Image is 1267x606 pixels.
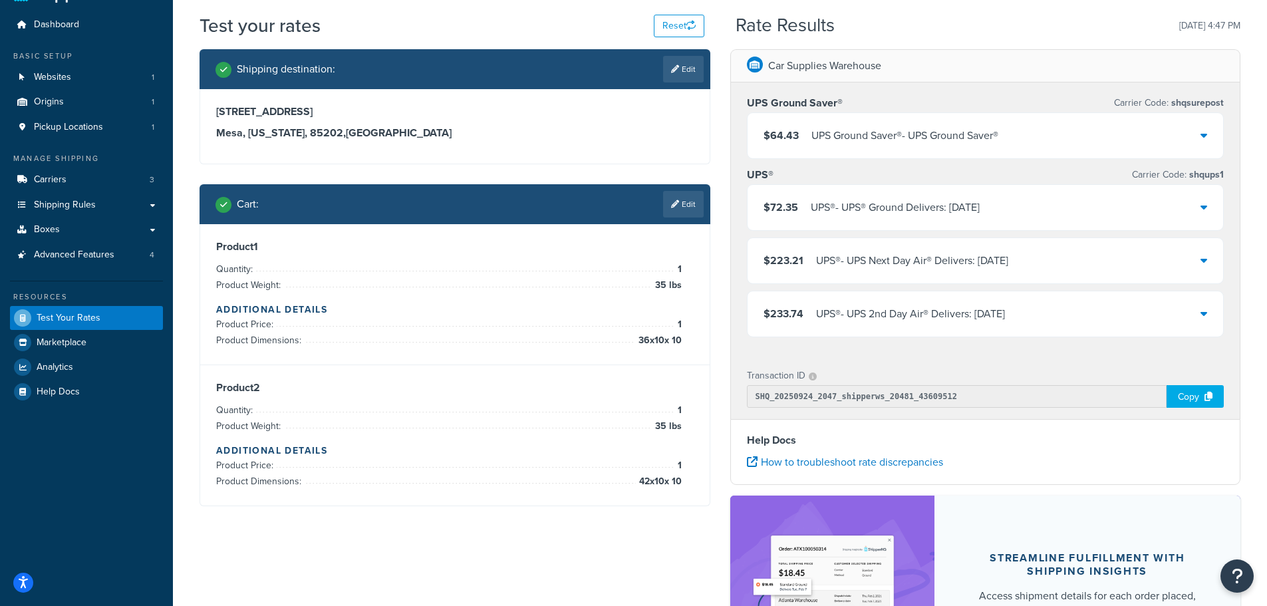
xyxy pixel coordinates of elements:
span: Carriers [34,174,67,186]
span: Product Dimensions: [216,474,305,488]
span: 1 [674,402,682,418]
span: 35 lbs [652,418,682,434]
div: UPS® - UPS Next Day Air® Delivers: [DATE] [816,251,1008,270]
span: $223.21 [764,253,803,268]
p: Carrier Code: [1114,94,1224,112]
div: Streamline Fulfillment with Shipping Insights [966,551,1209,578]
span: Boxes [34,224,60,235]
span: 1 [674,317,682,333]
span: Marketplace [37,337,86,349]
div: Basic Setup [10,51,163,62]
div: Copy [1167,385,1224,408]
span: 1 [152,122,154,133]
button: Reset [654,15,704,37]
h3: Product 2 [216,381,694,394]
h2: Cart : [237,198,259,210]
span: Test Your Rates [37,313,100,324]
span: 4 [150,249,154,261]
div: Resources [10,291,163,303]
span: Product Weight: [216,419,284,433]
button: Open Resource Center [1220,559,1254,593]
h3: UPS Ground Saver® [747,96,843,110]
h4: Help Docs [747,432,1224,448]
h2: Shipping destination : [237,63,335,75]
a: Edit [663,56,704,82]
span: 35 lbs [652,277,682,293]
span: 1 [152,96,154,108]
a: Carriers3 [10,168,163,192]
h4: Additional Details [216,303,694,317]
span: Quantity: [216,403,256,417]
span: 1 [152,72,154,83]
div: UPS® - UPS 2nd Day Air® Delivers: [DATE] [816,305,1005,323]
span: Quantity: [216,262,256,276]
h3: Mesa, [US_STATE], 85202 , [GEOGRAPHIC_DATA] [216,126,694,140]
span: shqups1 [1187,168,1224,182]
a: Marketplace [10,331,163,355]
p: Carrier Code: [1132,166,1224,184]
span: Shipping Rules [34,200,96,211]
span: Product Price: [216,317,277,331]
span: Pickup Locations [34,122,103,133]
span: 1 [674,261,682,277]
h2: Rate Results [736,15,835,36]
li: Pickup Locations [10,115,163,140]
p: Car Supplies Warehouse [768,57,881,75]
span: 1 [674,458,682,474]
h3: [STREET_ADDRESS] [216,105,694,118]
div: UPS Ground Saver® - UPS Ground Saver® [811,126,998,145]
a: Pickup Locations1 [10,115,163,140]
span: $72.35 [764,200,798,215]
span: $64.43 [764,128,799,143]
span: Websites [34,72,71,83]
div: Manage Shipping [10,153,163,164]
a: Analytics [10,355,163,379]
p: Transaction ID [747,367,805,385]
span: Help Docs [37,386,80,398]
a: How to troubleshoot rate discrepancies [747,454,943,470]
h3: UPS® [747,168,774,182]
li: Advanced Features [10,243,163,267]
a: Shipping Rules [10,193,163,218]
a: Dashboard [10,13,163,37]
li: Carriers [10,168,163,192]
div: UPS® - UPS® Ground Delivers: [DATE] [811,198,980,217]
span: 36 x 10 x 10 [635,333,682,349]
h3: Product 1 [216,240,694,253]
li: Origins [10,90,163,114]
li: Websites [10,65,163,90]
a: Origins1 [10,90,163,114]
span: Origins [34,96,64,108]
span: shqsurepost [1169,96,1224,110]
a: Help Docs [10,380,163,404]
span: Dashboard [34,19,79,31]
span: Product Price: [216,458,277,472]
span: 42 x 10 x 10 [636,474,682,490]
a: Advanced Features4 [10,243,163,267]
h1: Test your rates [200,13,321,39]
span: $233.74 [764,306,803,321]
span: Product Dimensions: [216,333,305,347]
a: Edit [663,191,704,218]
span: Product Weight: [216,278,284,292]
h4: Additional Details [216,444,694,458]
a: Websites1 [10,65,163,90]
a: Boxes [10,218,163,242]
span: Analytics [37,362,73,373]
span: 3 [150,174,154,186]
a: Test Your Rates [10,306,163,330]
p: [DATE] 4:47 PM [1179,17,1240,35]
span: Advanced Features [34,249,114,261]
